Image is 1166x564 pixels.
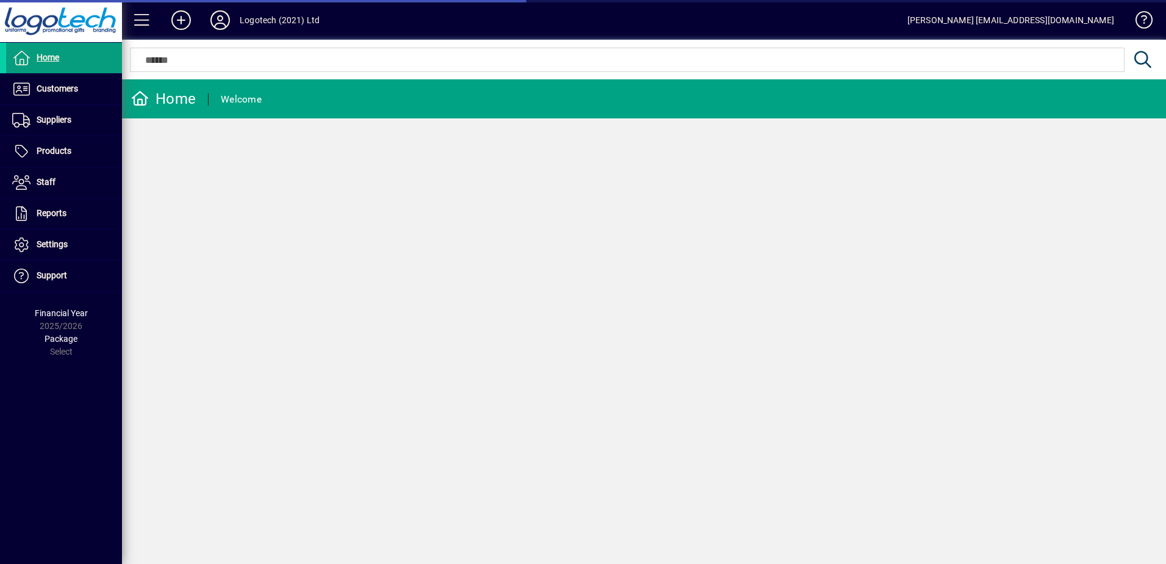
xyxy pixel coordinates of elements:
div: Logotech (2021) Ltd [240,10,320,30]
a: Reports [6,198,122,229]
a: Suppliers [6,105,122,136]
span: Customers [37,84,78,93]
a: Support [6,261,122,291]
a: Settings [6,230,122,260]
span: Financial Year [35,308,88,318]
button: Add [162,9,201,31]
button: Profile [201,9,240,31]
div: Home [131,89,196,109]
a: Knowledge Base [1126,2,1151,42]
a: Customers [6,74,122,104]
div: Welcome [221,90,262,109]
span: Settings [37,239,68,249]
span: Staff [37,177,55,187]
span: Package [45,334,77,344]
span: Reports [37,208,66,218]
span: Support [37,270,67,280]
a: Products [6,136,122,167]
div: [PERSON_NAME] [EMAIL_ADDRESS][DOMAIN_NAME] [907,10,1114,30]
span: Home [37,52,59,62]
span: Suppliers [37,115,71,125]
a: Staff [6,167,122,198]
span: Products [37,146,71,156]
